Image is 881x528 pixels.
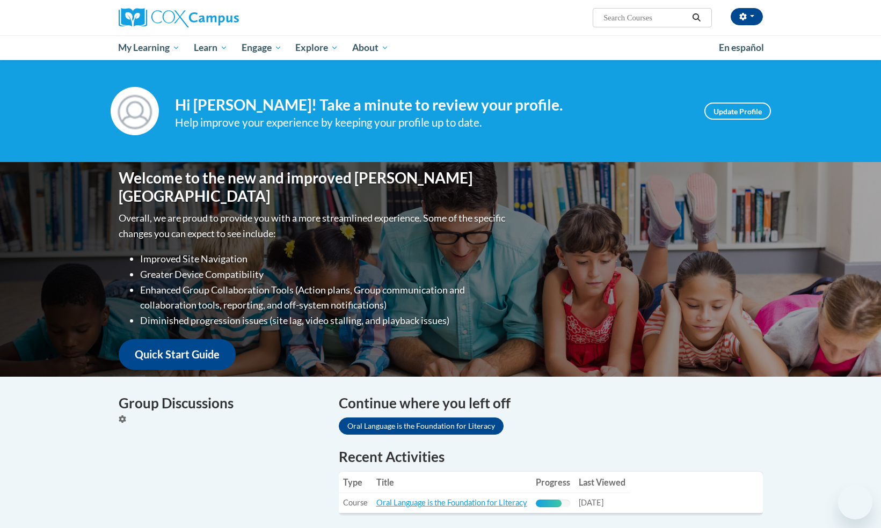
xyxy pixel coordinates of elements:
th: Title [372,472,531,493]
th: Last Viewed [574,472,630,493]
div: Progress, % [536,500,562,507]
span: Course [343,498,368,507]
li: Improved Site Navigation [140,251,508,267]
span: En español [719,42,764,53]
a: My Learning [112,35,187,60]
p: Overall, we are proud to provide you with a more streamlined experience. Some of the specific cha... [119,210,508,241]
a: Engage [235,35,289,60]
h4: Continue where you left off [339,393,763,414]
h1: Recent Activities [339,447,763,466]
span: Learn [194,41,228,54]
iframe: Button to launch messaging window [838,485,872,519]
h1: Welcome to the new and improved [PERSON_NAME][GEOGRAPHIC_DATA] [119,169,508,205]
li: Diminished progression issues (site lag, video stalling, and playback issues) [140,313,508,328]
h4: Group Discussions [119,393,323,414]
a: Oral Language is the Foundation for Literacy [376,498,527,507]
a: En español [712,36,771,59]
button: Account Settings [731,8,763,25]
a: Learn [187,35,235,60]
a: Cox Campus [119,8,323,27]
a: Oral Language is the Foundation for Literacy [339,417,504,435]
th: Type [339,472,372,493]
span: About [352,41,389,54]
span: [DATE] [579,498,603,507]
a: Quick Start Guide [119,339,236,370]
div: Main menu [103,35,779,60]
h4: Hi [PERSON_NAME]! Take a minute to review your profile. [175,96,688,114]
span: Engage [242,41,282,54]
span: Explore [295,41,338,54]
li: Enhanced Group Collaboration Tools (Action plans, Group communication and collaboration tools, re... [140,282,508,313]
button: Search [688,11,704,24]
th: Progress [531,472,574,493]
input: Search Courses [602,11,688,24]
div: Help improve your experience by keeping your profile up to date. [175,114,688,131]
a: Update Profile [704,102,771,120]
a: About [345,35,396,60]
a: Explore [288,35,345,60]
span: My Learning [118,41,180,54]
img: Profile Image [111,87,159,135]
img: Cox Campus [119,8,239,27]
li: Greater Device Compatibility [140,267,508,282]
